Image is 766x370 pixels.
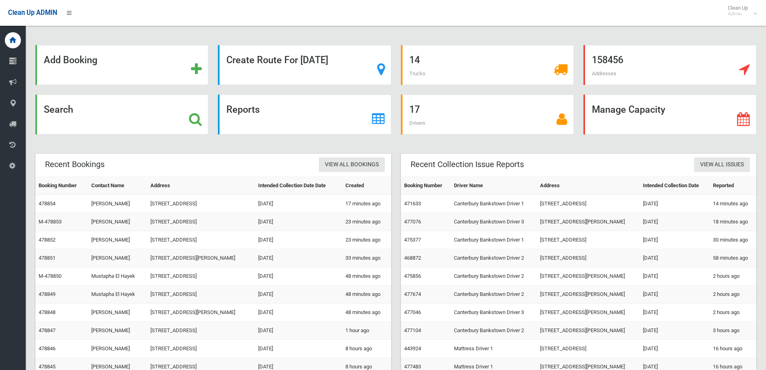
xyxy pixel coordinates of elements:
th: Booking Number [35,177,88,195]
td: [STREET_ADDRESS][PERSON_NAME] [147,304,255,322]
td: 18 minutes ago [710,213,756,231]
a: 158456 Addresses [583,45,756,85]
th: Address [147,177,255,195]
td: [PERSON_NAME] [88,322,147,340]
td: [PERSON_NAME] [88,249,147,267]
strong: 17 [409,104,420,115]
a: Add Booking [35,45,208,85]
td: Canterbury Bankstown Driver 3 [451,304,537,322]
td: 23 minutes ago [342,213,391,231]
td: [PERSON_NAME] [88,213,147,231]
strong: Reports [226,104,260,115]
a: M-478853 [39,219,62,225]
td: 33 minutes ago [342,249,391,267]
a: 477104 [404,327,421,333]
td: 17 minutes ago [342,195,391,213]
td: [STREET_ADDRESS][PERSON_NAME] [537,285,639,304]
td: 8 hours ago [342,340,391,358]
strong: Add Booking [44,54,97,66]
td: [STREET_ADDRESS][PERSON_NAME] [537,322,639,340]
a: 468872 [404,255,421,261]
td: [DATE] [255,249,342,267]
td: 58 minutes ago [710,249,756,267]
td: 23 minutes ago [342,231,391,249]
td: 16 hours ago [710,340,756,358]
span: Drivers [409,120,425,126]
a: 475377 [404,237,421,243]
td: [STREET_ADDRESS] [147,231,255,249]
td: [STREET_ADDRESS][PERSON_NAME] [147,249,255,267]
td: Mattress Driver 1 [451,340,537,358]
th: Address [537,177,639,195]
a: 471633 [404,201,421,207]
a: 478846 [39,345,55,351]
td: Canterbury Bankstown Driver 3 [451,213,537,231]
td: Mustapha El Hayek [88,267,147,285]
a: 443924 [404,345,421,351]
a: 14 Trucks [401,45,574,85]
td: [DATE] [640,304,710,322]
td: 48 minutes ago [342,304,391,322]
td: 14 minutes ago [710,195,756,213]
th: Intended Collection Date Date [255,177,342,195]
span: Addresses [592,70,616,76]
a: 477076 [404,219,421,225]
td: Canterbury Bankstown Driver 1 [451,231,537,249]
a: M-478850 [39,273,62,279]
td: [DATE] [640,195,710,213]
strong: Search [44,104,73,115]
td: [PERSON_NAME] [88,195,147,213]
th: Created [342,177,391,195]
a: 478847 [39,327,55,333]
td: [PERSON_NAME] [88,340,147,358]
th: Driver Name [451,177,537,195]
td: [PERSON_NAME] [88,231,147,249]
a: Search [35,95,208,134]
small: Admin [728,11,748,17]
td: [DATE] [255,213,342,231]
header: Recent Collection Issue Reports [401,157,534,172]
a: 17 Drivers [401,95,574,134]
th: Reported [710,177,756,195]
a: 478852 [39,237,55,243]
td: [DATE] [255,267,342,285]
td: [DATE] [640,322,710,340]
td: [STREET_ADDRESS] [147,340,255,358]
td: [STREET_ADDRESS] [147,213,255,231]
td: 2 hours ago [710,285,756,304]
td: 3 hours ago [710,322,756,340]
strong: Manage Capacity [592,104,665,115]
td: Canterbury Bankstown Driver 2 [451,249,537,267]
td: [STREET_ADDRESS][PERSON_NAME] [537,213,639,231]
a: View All Bookings [319,157,385,172]
td: [PERSON_NAME] [88,304,147,322]
td: [DATE] [640,285,710,304]
td: [STREET_ADDRESS] [147,267,255,285]
td: Canterbury Bankstown Driver 2 [451,322,537,340]
td: Canterbury Bankstown Driver 1 [451,195,537,213]
td: [STREET_ADDRESS] [147,322,255,340]
th: Booking Number [401,177,451,195]
td: 2 hours ago [710,267,756,285]
a: 477483 [404,364,421,370]
header: Recent Bookings [35,157,114,172]
td: [DATE] [640,249,710,267]
a: Manage Capacity [583,95,756,134]
a: View All Issues [694,157,750,172]
td: [STREET_ADDRESS][PERSON_NAME] [537,304,639,322]
td: [DATE] [255,340,342,358]
td: [STREET_ADDRESS] [537,340,639,358]
td: 30 minutes ago [710,231,756,249]
td: [STREET_ADDRESS] [537,231,639,249]
a: Create Route For [DATE] [218,45,391,85]
a: 478845 [39,364,55,370]
th: Intended Collection Date [640,177,710,195]
td: 2 hours ago [710,304,756,322]
td: [STREET_ADDRESS] [147,285,255,304]
td: [DATE] [640,231,710,249]
span: Trucks [409,70,425,76]
td: [DATE] [255,231,342,249]
a: 478848 [39,309,55,315]
td: Mustapha El Hayek [88,285,147,304]
td: [STREET_ADDRESS][PERSON_NAME] [537,267,639,285]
